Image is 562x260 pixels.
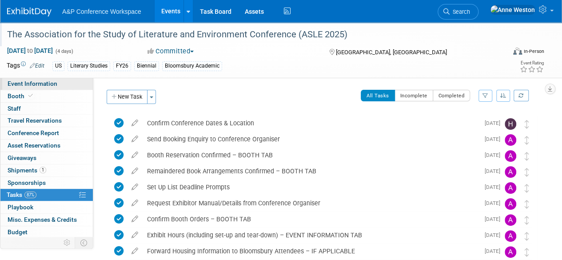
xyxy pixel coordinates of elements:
span: Sponsorships [8,179,46,186]
span: 1 [40,167,46,173]
a: edit [127,247,143,255]
a: edit [127,167,143,175]
span: [DATE] [485,184,505,190]
img: Amanda Oney [505,150,516,162]
div: Confirm Conference Dates & Location [143,116,479,131]
a: Search [438,4,478,20]
img: Amanda Oney [505,166,516,178]
img: Anne Weston [490,5,535,15]
span: A&P Conference Workspace [62,8,141,15]
span: Travel Reservations [8,117,62,124]
span: Playbook [8,204,33,211]
a: edit [127,199,143,207]
span: Conference Report [8,129,59,136]
div: Literary Studies [68,61,110,71]
a: Event Information [0,78,93,90]
i: Move task [525,232,529,240]
span: 87% [24,192,36,198]
img: ExhibitDay [7,8,52,16]
a: Playbook [0,201,93,213]
a: edit [127,231,143,239]
span: Misc. Expenses & Credits [8,216,77,223]
div: Booth Reservation Confirmed – BOOTH TAB [143,148,479,163]
span: Event Information [8,80,57,87]
div: The Association for the Study of Literature and Environment Conference (ASLE 2025) [4,27,498,43]
span: [DATE] [485,120,505,126]
a: Edit [30,63,44,69]
div: Set Up List Deadline Prompts [143,180,479,195]
div: Forward Housing Information to Bloomsbury Attendees – IF APPLICABLE [143,244,479,259]
span: Staff [8,105,21,112]
i: Move task [525,120,529,128]
div: Bloomsbury Academic [162,61,222,71]
span: Asset Reservations [8,142,60,149]
img: Amanda Oney [505,134,516,146]
i: Move task [525,248,529,256]
a: edit [127,183,143,191]
a: Sponsorships [0,177,93,189]
img: Amanda Oney [505,198,516,210]
span: [DATE] [485,136,505,142]
div: Confirm Booth Orders – BOOTH TAB [143,212,479,227]
a: Conference Report [0,127,93,139]
td: Toggle Event Tabs [75,237,93,248]
span: [DATE] [485,200,505,206]
span: [DATE] [485,168,505,174]
a: Giveaways [0,152,93,164]
i: Move task [525,136,529,144]
img: Amanda Oney [505,246,516,258]
img: Format-Inperson.png [513,48,522,55]
span: (4 days) [55,48,73,54]
div: Event Format [466,46,544,60]
a: Travel Reservations [0,115,93,127]
div: Event Rating [520,61,544,65]
a: Budget [0,226,93,238]
button: Completed [433,90,470,101]
span: [DATE] [485,152,505,158]
img: Hannah Siegel [505,118,516,130]
img: Amanda Oney [505,182,516,194]
div: Request Exhibitor Manual/Details from Conference Organiser [143,196,479,211]
span: Search [450,8,470,15]
span: [DATE] [485,216,505,222]
a: edit [127,151,143,159]
a: Staff [0,103,93,115]
div: FY26 [113,61,131,71]
div: Remaindered Book Arrangements Confirmed – BOOTH TAB [143,164,479,179]
i: Move task [525,200,529,208]
a: edit [127,215,143,223]
img: Amanda Oney [505,230,516,242]
i: Booth reservation complete [28,93,33,98]
td: Tags [7,61,44,71]
i: Move task [525,152,529,160]
a: Misc. Expenses & Credits [0,214,93,226]
span: Shipments [8,167,46,174]
span: [DATE] [485,248,505,254]
i: Move task [525,216,529,224]
i: Move task [525,168,529,176]
span: Tasks [7,191,36,198]
img: Amanda Oney [505,214,516,226]
button: New Task [107,90,147,104]
span: [GEOGRAPHIC_DATA], [GEOGRAPHIC_DATA] [335,49,446,56]
a: Booth [0,90,93,102]
div: Exhibit Hours (including set-up and tear-down) – EVENT INFORMATION TAB [143,228,479,243]
a: edit [127,135,143,143]
button: Committed [144,47,197,56]
div: Send Booking Enquiry to Conference Organiser [143,132,479,147]
span: Budget [8,228,28,236]
a: Refresh [514,90,529,101]
span: to [26,47,34,54]
a: edit [127,119,143,127]
div: Biennial [134,61,159,71]
span: Giveaways [8,154,36,161]
a: Shipments1 [0,164,93,176]
td: Personalize Event Tab Strip [60,237,75,248]
i: Move task [525,184,529,192]
span: [DATE] [DATE] [7,47,53,55]
span: [DATE] [485,232,505,238]
button: All Tasks [361,90,395,101]
button: Incomplete [395,90,433,101]
div: In-Person [523,48,544,55]
span: Booth [8,92,35,100]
